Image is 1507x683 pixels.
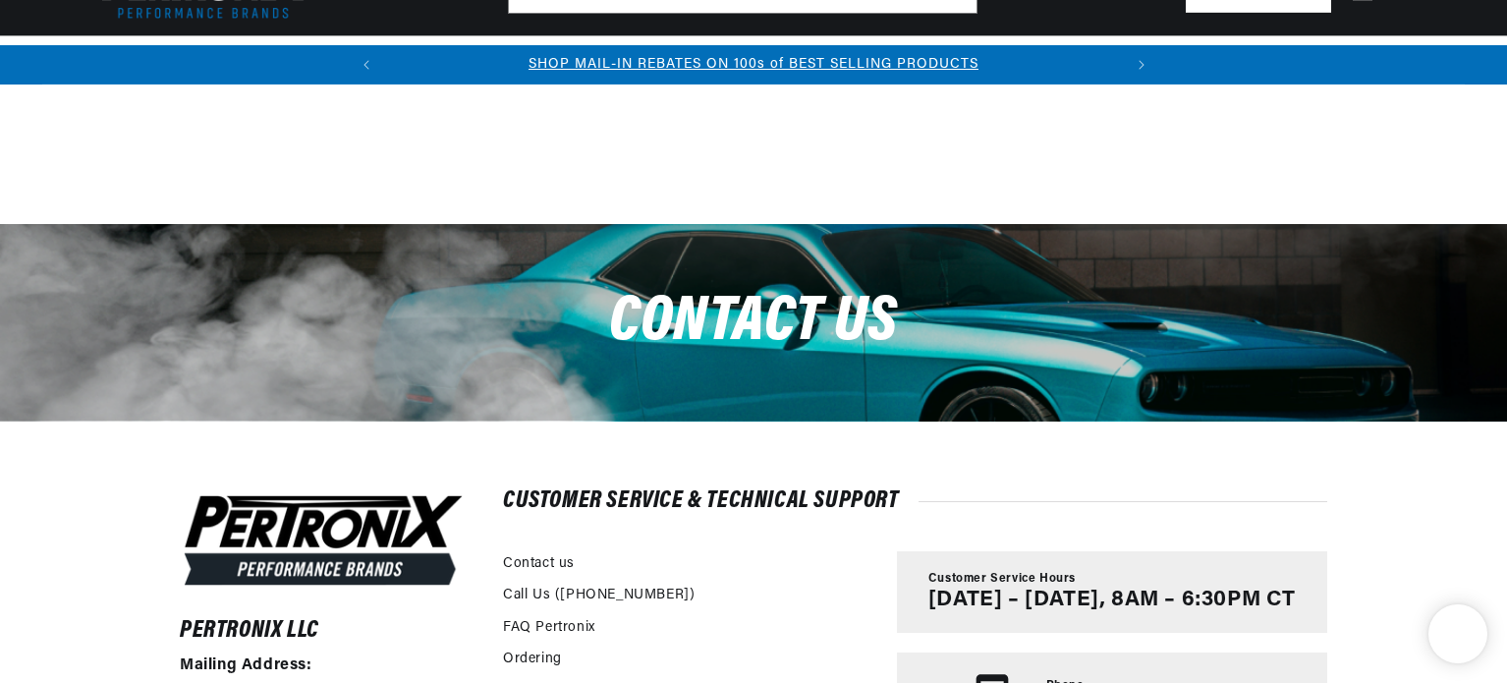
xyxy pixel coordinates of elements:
summary: Battery Products [774,36,918,83]
a: SHOP MAIL-IN REBATES ON 100s of BEST SELLING PRODUCTS [529,57,978,72]
summary: Coils & Distributors [250,36,413,83]
a: FAQ Pertronix [503,617,595,639]
summary: Motorcycle [1056,36,1158,83]
span: Contact us [609,291,898,355]
button: Translation missing: en.sections.announcements.next_announcement [1122,45,1161,85]
a: Ordering [503,649,562,670]
div: Announcement [386,54,1122,76]
h2: Customer Service & Technical Support [503,491,1327,511]
strong: Mailing Address: [180,657,312,673]
slideshow-component: Translation missing: en.sections.announcements.announcement_bar [42,45,1465,85]
div: 1 of 2 [386,54,1122,76]
summary: Ignition Conversions [91,36,250,83]
button: Translation missing: en.sections.announcements.previous_announcement [347,45,386,85]
summary: Headers, Exhausts & Components [413,36,662,83]
h6: Pertronix LLC [180,621,467,641]
summary: Spark Plug Wires [918,36,1057,83]
a: Contact us [503,553,575,575]
p: [DATE] – [DATE], 8AM – 6:30PM CT [928,588,1296,613]
summary: Engine Swaps [662,36,774,83]
span: Customer Service Hours [928,571,1076,588]
a: Call Us ([PHONE_NUMBER]) [503,585,695,606]
summary: Product Support [1297,36,1416,84]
